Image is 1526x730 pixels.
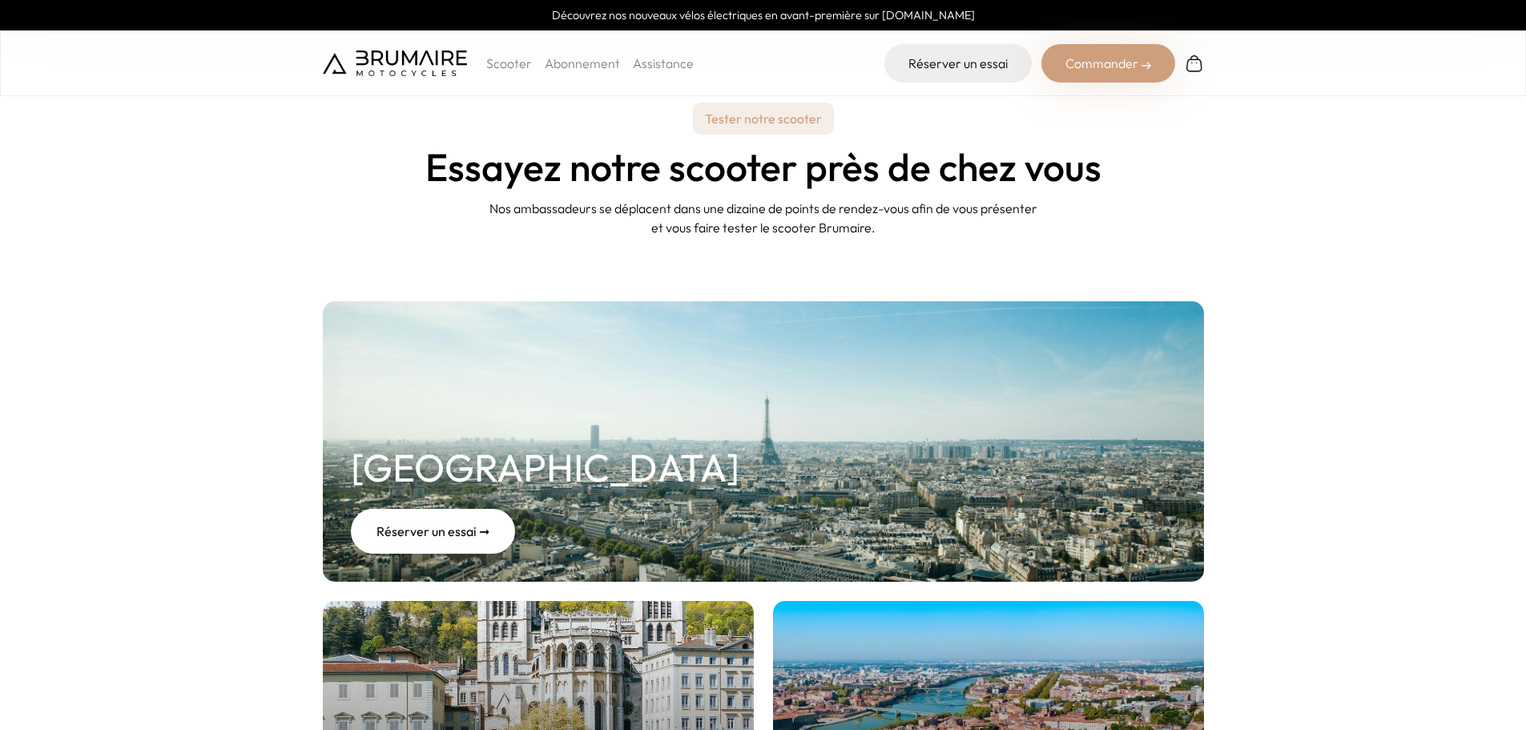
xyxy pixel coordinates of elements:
img: right-arrow-2.png [1141,61,1151,71]
p: Tester notre scooter [693,103,834,135]
div: Réserver un essai ➞ [351,509,515,554]
a: Abonnement [545,55,620,71]
h1: Essayez notre scooter près de chez vous [425,147,1101,186]
a: [GEOGRAPHIC_DATA] Réserver un essai ➞ [323,301,1204,582]
p: Scooter [486,54,532,73]
p: Nos ambassadeurs se déplacent dans une dizaine de points de rendez-vous afin de vous présenter et... [483,199,1044,237]
a: Assistance [633,55,694,71]
img: Panier [1185,54,1204,73]
h2: [GEOGRAPHIC_DATA] [351,438,739,496]
div: Commander [1041,44,1175,83]
img: Brumaire Motocycles [323,50,467,76]
a: Réserver un essai [884,44,1032,83]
